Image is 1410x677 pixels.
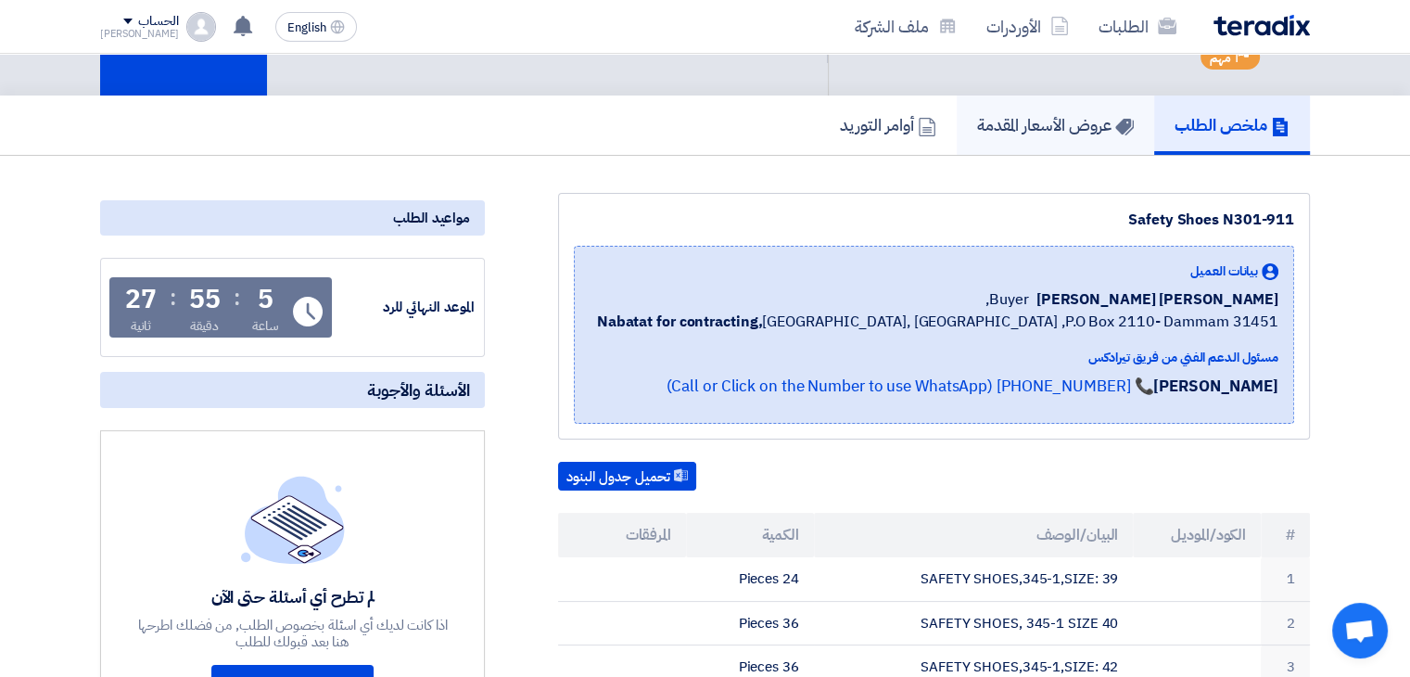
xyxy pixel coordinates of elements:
a: الأوردرات [972,5,1084,48]
h5: عروض الأسعار المقدمة [977,114,1134,135]
div: ساعة [252,316,279,336]
td: 2 [1261,601,1310,645]
img: Teradix logo [1213,15,1310,36]
span: [PERSON_NAME] [PERSON_NAME] [1036,288,1278,311]
div: [PERSON_NAME] [100,29,179,39]
img: empty_state_list.svg [241,476,345,563]
th: # [1261,513,1310,557]
button: English [275,12,357,42]
b: Nabatat for contracting, [597,311,763,333]
th: المرفقات [558,513,686,557]
span: English [287,21,326,34]
a: الطلبات [1084,5,1191,48]
div: دقيقة [190,316,219,336]
td: 36 Pieces [686,601,814,645]
img: profile_test.png [186,12,216,42]
a: ملخص الطلب [1154,96,1310,155]
h5: أوامر التوريد [840,114,936,135]
div: Safety Shoes N301-911 [574,209,1294,231]
div: مواعيد الطلب [100,200,485,236]
div: ثانية [131,316,152,336]
div: : [234,281,240,314]
a: أوامر التوريد [819,96,957,155]
span: [GEOGRAPHIC_DATA], [GEOGRAPHIC_DATA] ,P.O Box 2110- Dammam 31451 [597,311,1278,333]
div: اذا كانت لديك أي اسئلة بخصوص الطلب, من فضلك اطرحها هنا بعد قبولك للطلب [135,617,451,650]
span: مهم [1210,49,1231,67]
strong: [PERSON_NAME] [1153,375,1278,398]
a: 📞 [PHONE_NUMBER] (Call or Click on the Number to use WhatsApp) [666,375,1153,398]
th: البيان/الوصف [814,513,1134,557]
div: الحساب [138,14,178,30]
td: 24 Pieces [686,557,814,601]
span: الأسئلة والأجوبة [367,379,470,401]
div: 5 [258,287,273,313]
div: 27 [125,287,157,313]
a: ملف الشركة [840,5,972,48]
a: Open chat [1332,603,1388,658]
div: لم تطرح أي أسئلة حتى الآن [135,586,451,607]
td: SAFETY SHOES, 345-1 SIZE 40 [814,601,1134,645]
button: تحميل جدول البنود [558,462,696,492]
span: بيانات العميل [1190,262,1258,281]
div: 55 [189,287,221,313]
th: الكود/الموديل [1133,513,1261,557]
h5: ملخص الطلب [1175,114,1289,135]
th: الكمية [686,513,814,557]
div: الموعد النهائي للرد [336,297,475,318]
div: مسئول الدعم الفني من فريق تيرادكس [597,348,1278,367]
span: Buyer, [985,288,1028,311]
a: عروض الأسعار المقدمة [957,96,1154,155]
td: 1 [1261,557,1310,601]
div: : [170,281,176,314]
td: SAFETY SHOES,345-1,SIZE: 39 [814,557,1134,601]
